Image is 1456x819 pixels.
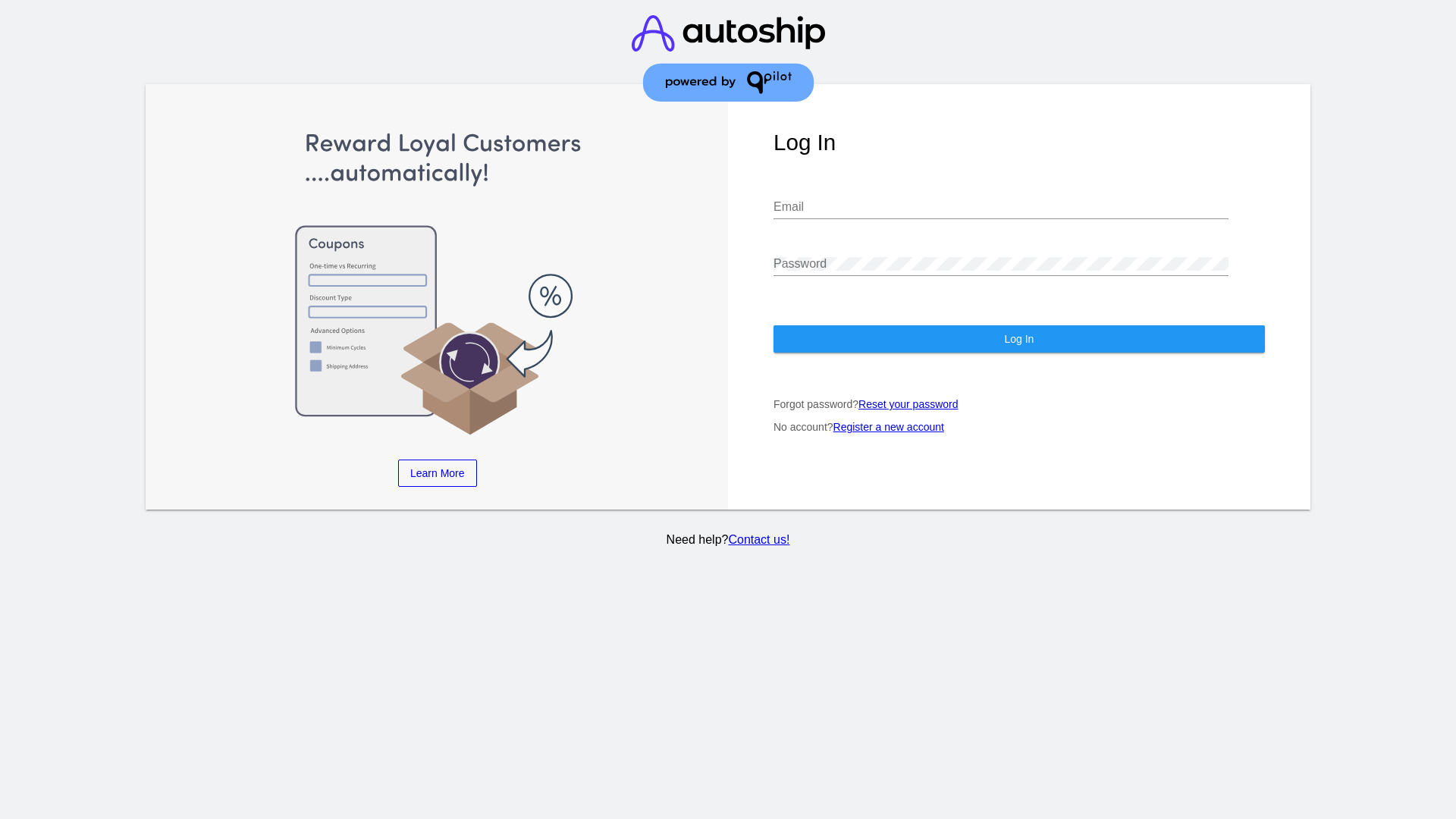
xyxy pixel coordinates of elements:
[410,467,465,479] span: Learn More
[192,130,683,437] img: Apply Coupons Automatically to Scheduled Orders with QPilot
[773,398,1265,410] p: Forgot password?
[858,398,959,410] a: Reset your password
[398,460,477,487] a: Learn More
[1004,333,1034,345] span: Log In
[143,533,1313,547] p: Need help?
[773,130,1265,155] h1: Log In
[773,325,1265,353] button: Log In
[833,421,944,433] a: Register a new account
[773,421,1265,433] p: No account?
[773,200,1228,214] input: Email
[728,533,789,546] a: Contact us!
